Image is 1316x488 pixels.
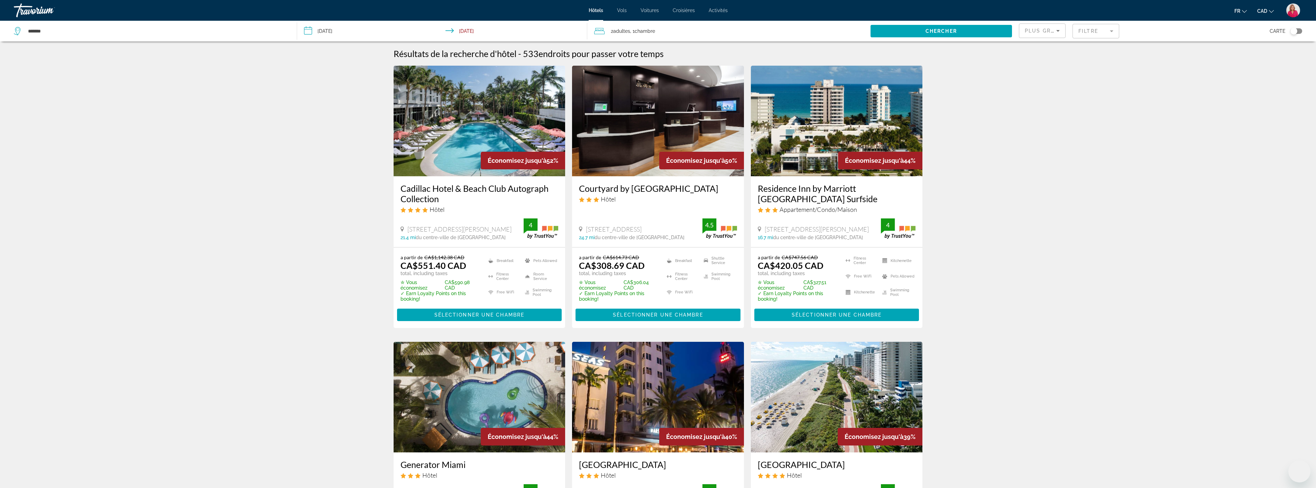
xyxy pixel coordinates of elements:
[601,195,616,203] span: Hôtel
[407,225,512,233] span: [STREET_ADDRESS][PERSON_NAME]
[663,270,700,283] li: Fitness Center
[579,235,595,240] span: 24.7 mi
[579,271,658,276] p: total, including taxes
[879,270,915,283] li: Pets Allowed
[488,157,546,164] span: Économisez jusqu'à
[879,286,915,299] li: Swimming Pool
[595,235,684,240] span: du centre-ville de [GEOGRAPHIC_DATA]
[702,221,716,229] div: 4.5
[401,471,559,479] div: 3 star Hotel
[394,66,565,176] a: Hotel image
[416,235,506,240] span: du centre-ville de [GEOGRAPHIC_DATA]
[401,459,559,470] a: Generator Miami
[579,254,601,260] span: a partir de
[589,8,603,13] span: Hôtels
[659,152,744,169] div: 50%
[522,254,558,267] li: Pets Allowed
[539,48,664,59] span: endroits pour passer votre temps
[871,25,1012,37] button: Chercher
[576,310,740,318] a: Sélectionner une chambre
[579,280,658,291] p: CA$306.04 CAD
[792,312,882,318] span: Sélectionner une chambre
[401,291,480,302] p: ✓ Earn Loyalty Points on this booking!
[523,48,664,59] h2: 533
[879,254,915,267] li: Kitchenette
[641,8,659,13] a: Voitures
[485,286,522,299] li: Free WiFi
[1025,27,1060,35] mat-select: Sort by
[401,206,559,213] div: 4 star Hotel
[842,270,879,283] li: Free WiFi
[773,235,863,240] span: du centre-ville de [GEOGRAPHIC_DATA]
[845,433,903,440] span: Économisez jusqu'à
[613,28,630,34] span: Adultes
[424,254,464,260] del: CA$1,142.38 CAD
[579,260,645,271] ins: CA$308.69 CAD
[572,342,744,452] img: Hotel image
[1257,6,1274,16] button: Change currency
[587,21,871,41] button: Travelers: 2 adults, 0 children
[758,280,837,291] p: CA$327.51 CAD
[782,254,818,260] del: CA$747.56 CAD
[430,206,444,213] span: Hôtel
[481,152,565,169] div: 52%
[422,471,437,479] span: Hôtel
[758,206,916,213] div: 3 star Apartment
[751,66,923,176] img: Hotel image
[613,312,703,318] span: Sélectionner une chambre
[1234,6,1247,16] button: Change language
[1286,3,1300,17] img: 2Q==
[524,221,537,229] div: 4
[663,286,700,299] li: Free WiFi
[617,8,627,13] a: Vols
[758,280,802,291] span: ✮ Vous économisez
[572,66,744,176] img: Hotel image
[579,291,658,302] p: ✓ Earn Loyalty Points on this booking!
[576,309,740,321] button: Sélectionner une chambre
[1234,8,1240,14] span: fr
[1257,8,1267,14] span: CAD
[401,254,423,260] span: a partir de
[401,183,559,204] a: Cadillac Hotel & Beach Club Autograph Collection
[394,342,565,452] img: Hotel image
[1025,28,1107,34] span: Plus grandes économies
[758,254,780,260] span: a partir de
[603,254,639,260] del: CA$614.73 CAD
[765,225,869,233] span: [STREET_ADDRESS][PERSON_NAME]
[522,286,558,299] li: Swimming Pool
[881,221,895,229] div: 4
[522,270,558,283] li: Room Service
[926,28,957,34] span: Chercher
[758,459,916,470] h3: [GEOGRAPHIC_DATA]
[518,48,521,59] span: -
[1073,24,1119,39] button: Filter
[842,254,879,267] li: Fitness Center
[485,254,522,267] li: Breakfast
[630,26,655,36] span: , 1
[659,428,744,445] div: 40%
[579,280,622,291] span: ✮ Vous économisez
[702,218,737,239] img: trustyou-badge.svg
[758,271,837,276] p: total, including taxes
[709,8,728,13] span: Activités
[579,183,737,194] h3: Courtyard by [GEOGRAPHIC_DATA]
[611,26,630,36] span: 2
[401,271,480,276] p: total, including taxes
[751,342,923,452] img: Hotel image
[754,309,919,321] button: Sélectionner une chambre
[401,260,466,271] ins: CA$551.40 CAD
[663,254,700,267] li: Breakfast
[579,459,737,470] a: [GEOGRAPHIC_DATA]
[780,206,857,213] span: Appartement/Condo/Maison
[700,270,737,283] li: Swimming Pool
[488,433,546,440] span: Économisez jusqu'à
[635,28,655,34] span: Chambre
[845,157,904,164] span: Économisez jusqu'à
[434,312,524,318] span: Sélectionner une chambre
[758,183,916,204] a: Residence Inn by Marriott [GEOGRAPHIC_DATA] Surfside
[666,433,725,440] span: Économisez jusqu'à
